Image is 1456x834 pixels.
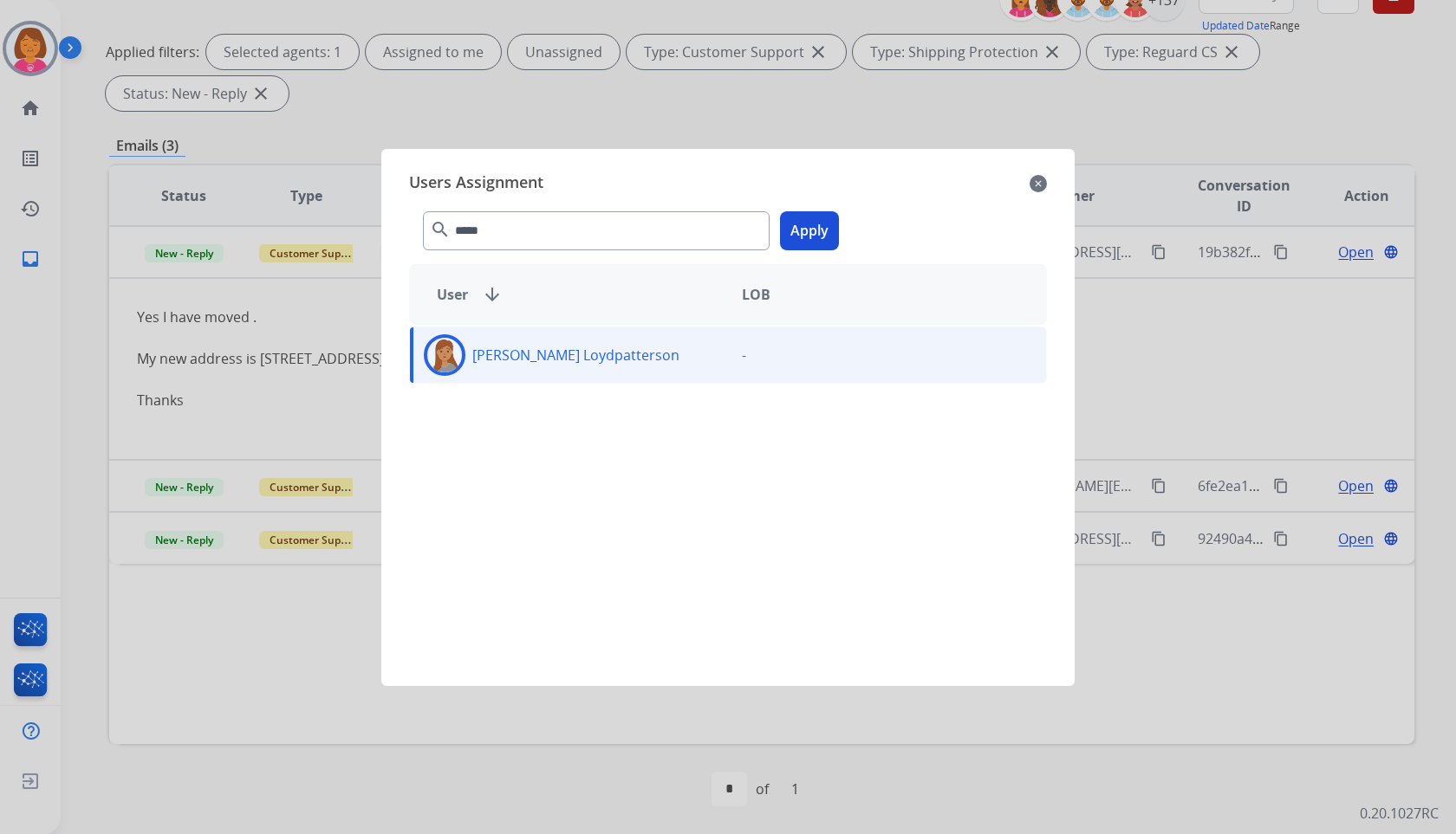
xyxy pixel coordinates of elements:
span: Users Assignment [409,170,543,197]
button: Apply [780,211,839,250]
p: - [742,345,746,365]
span: LOB [742,284,770,305]
mat-icon: search [430,219,451,240]
p: [PERSON_NAME] Loydpatterson [472,345,679,365]
mat-icon: arrow_downward [482,284,503,305]
mat-icon: close [1030,173,1047,194]
div: User [423,284,728,305]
